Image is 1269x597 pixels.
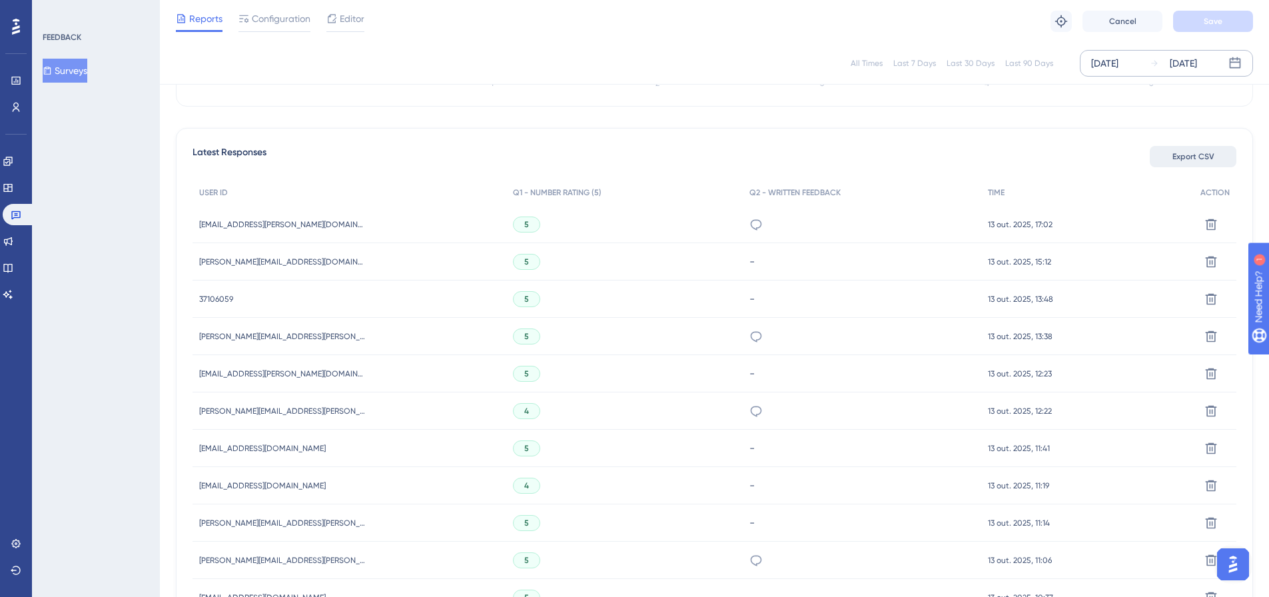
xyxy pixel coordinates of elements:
span: [PERSON_NAME][EMAIL_ADDRESS][PERSON_NAME][PERSON_NAME][DOMAIN_NAME] [199,518,366,528]
div: - [749,442,975,454]
button: Save [1173,11,1253,32]
span: 5 [524,368,529,379]
span: Q1 - NUMBER RATING (5) [513,187,602,198]
span: Reports [189,11,222,27]
div: [DATE] [1170,55,1197,71]
span: 13 out. 2025, 11:06 [988,555,1052,566]
div: - [749,479,975,492]
span: 5 [524,443,529,454]
div: Last 30 Days [947,58,995,69]
span: 5 [524,294,529,304]
span: Configuration [252,11,310,27]
button: Export CSV [1150,146,1236,167]
span: [EMAIL_ADDRESS][PERSON_NAME][DOMAIN_NAME] [199,219,366,230]
span: 13 out. 2025, 13:48 [988,294,1053,304]
span: ACTION [1200,187,1230,198]
span: 13 out. 2025, 11:14 [988,518,1050,528]
span: 4 [524,480,529,491]
span: Need Help? [31,3,83,19]
span: [PERSON_NAME][EMAIL_ADDRESS][PERSON_NAME][DOMAIN_NAME] [199,331,366,342]
div: - [749,255,975,268]
span: TIME [988,187,1005,198]
span: 13 out. 2025, 17:02 [988,219,1053,230]
span: Q2 - WRITTEN FEEDBACK [749,187,841,198]
div: - [749,516,975,529]
span: 13 out. 2025, 13:38 [988,331,1053,342]
div: [DATE] [1091,55,1118,71]
span: Latest Responses [193,145,266,169]
div: Last 7 Days [893,58,936,69]
span: 13 out. 2025, 11:19 [988,480,1049,491]
span: [EMAIL_ADDRESS][PERSON_NAME][DOMAIN_NAME] [199,368,366,379]
span: Cancel [1109,16,1136,27]
div: 1 [93,7,97,17]
span: 5 [524,257,529,267]
span: Save [1204,16,1222,27]
span: [EMAIL_ADDRESS][DOMAIN_NAME] [199,443,326,454]
span: 5 [524,219,529,230]
div: FEEDBACK [43,32,81,43]
div: - [749,367,975,380]
span: USER ID [199,187,228,198]
span: 5 [524,555,529,566]
span: 37106059 [199,294,233,304]
button: Surveys [43,59,87,83]
span: 13 out. 2025, 15:12 [988,257,1051,267]
div: - [749,293,975,305]
span: [PERSON_NAME][EMAIL_ADDRESS][DOMAIN_NAME] [199,257,366,267]
button: Cancel [1082,11,1162,32]
iframe: UserGuiding AI Assistant Launcher [1213,544,1253,584]
span: Export CSV [1172,151,1214,162]
span: 13 out. 2025, 12:23 [988,368,1052,379]
span: 4 [524,406,529,416]
span: 5 [524,331,529,342]
div: All Times [851,58,883,69]
div: Last 90 Days [1005,58,1053,69]
span: [EMAIL_ADDRESS][DOMAIN_NAME] [199,480,326,491]
span: [PERSON_NAME][EMAIL_ADDRESS][PERSON_NAME][DOMAIN_NAME] [199,555,366,566]
span: 5 [524,518,529,528]
span: Editor [340,11,364,27]
span: 13 out. 2025, 11:41 [988,443,1050,454]
span: 13 out. 2025, 12:22 [988,406,1052,416]
span: [PERSON_NAME][EMAIL_ADDRESS][PERSON_NAME][PERSON_NAME][DOMAIN_NAME] [199,406,366,416]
